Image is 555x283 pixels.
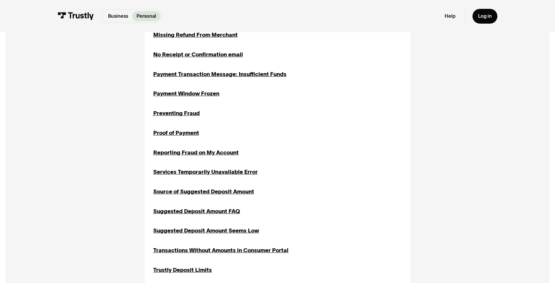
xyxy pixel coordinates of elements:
p: Business [108,12,128,20]
input: Question box [5,170,260,186]
p: : Ensure that Bank of America is supported for transactions with Hard Rock Bet. You can check thi... [18,32,255,42]
strong: Verify Bank Compatibility [18,32,66,37]
span: Powered by [215,190,239,195]
a: Business [104,11,132,21]
a: Help [445,13,455,19]
a: No Receipt or Confirmation email [153,50,243,59]
p: : If the issue persists, consider using an alternative payment method supported by Hard Rock Bet. [18,99,255,109]
a: Reporting Fraud on My Account [153,148,239,157]
div: Related links [10,130,255,135]
a: Payment Transaction Message: Insufficient Funds [153,70,287,78]
a: Bank specific question [17,138,61,143]
p: Personal [137,12,156,20]
p: : Ensure that the account details you are using for the deposit are correct and match the informa... [18,83,255,94]
strong: Verify Your Information [18,83,62,88]
a: Personal [132,11,160,21]
a: Source of Suggested Deposit Amount [153,187,254,196]
p: If your deposit to Hard Rock Bet is being declined by Bank of America, it could be due to several... [10,11,255,27]
a: Trustly Deposit Limits [153,266,212,274]
strong: Contact Your Bank [18,68,53,73]
a: Proof of Payment [153,129,199,137]
strong: Check Bank Status [18,47,54,52]
a: Preventing Fraud [153,109,200,117]
a: Merchant Portal Financial Institution Status [101,52,182,57]
p: : If you suspect there might be an issue with Bank of America's online services, you can check th... [18,47,255,63]
button: Submit question [244,173,255,183]
p: If none of these steps resolve the issue, you may need to reach out to Hard Rock Bet's support te... [10,114,255,125]
a: Services Temporarily Unavailable Error [153,168,258,176]
a: Transactions Without Amounts in Consumer Portal [153,246,288,254]
img: Maven AGI Logo [240,190,260,195]
strong: Try Another Payment Method [18,99,75,104]
img: Trustly Logo [58,12,94,20]
a: Suggested Deposit Amount Seems Low [153,226,259,235]
a: Missing Refund From Merchant [153,30,238,39]
a: Log in [472,9,497,24]
p: : Sometimes, banks decline transactions for security reasons, especially if they involve online g... [18,68,255,78]
div: Log in [478,13,492,19]
a: Suggested Deposit Amount FAQ [153,207,240,215]
a: Payment Window Frozen [153,89,219,98]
